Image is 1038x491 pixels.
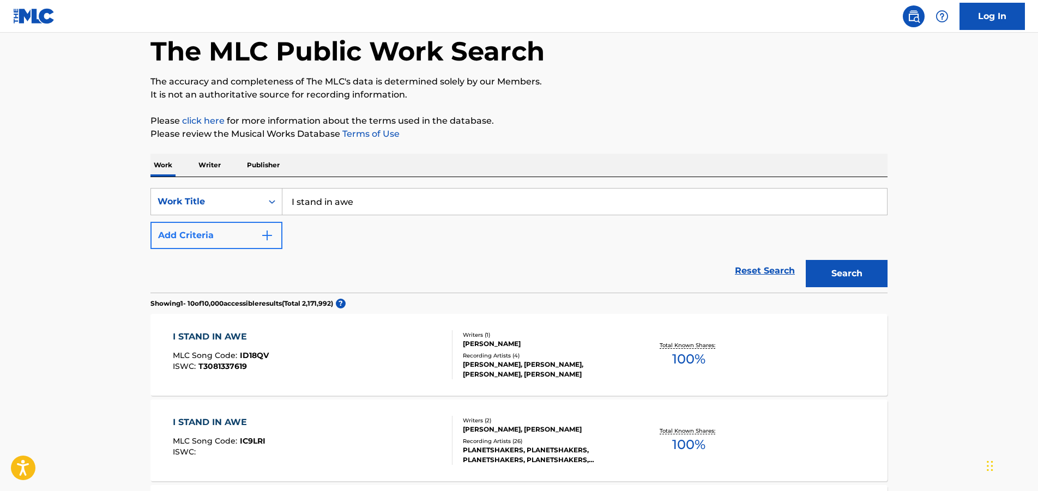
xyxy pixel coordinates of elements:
[150,88,888,101] p: It is not an authoritative source for recording information.
[903,5,925,27] a: Public Search
[13,8,55,24] img: MLC Logo
[244,154,283,177] p: Publisher
[150,75,888,88] p: The accuracy and completeness of The MLC's data is determined solely by our Members.
[463,416,627,425] div: Writers ( 2 )
[463,339,627,349] div: [PERSON_NAME]
[463,445,627,465] div: PLANETSHAKERS, PLANETSHAKERS, PLANETSHAKERS, PLANETSHAKERS, PLANETSHAKERS
[150,299,333,308] p: Showing 1 - 10 of 10,000 accessible results (Total 2,171,992 )
[672,349,705,369] span: 100 %
[463,351,627,360] div: Recording Artists ( 4 )
[240,350,269,360] span: ID18QV
[959,3,1025,30] a: Log In
[983,439,1038,491] iframe: Chat Widget
[150,188,888,293] form: Search Form
[806,260,888,287] button: Search
[660,341,718,349] p: Total Known Shares:
[150,314,888,396] a: I STAND IN AWEMLC Song Code:ID18QVISWC:T3081337619Writers (1)[PERSON_NAME]Recording Artists (4)[P...
[150,154,176,177] p: Work
[173,447,198,457] span: ISWC :
[150,114,888,128] p: Please for more information about the terms used in the database.
[931,5,953,27] div: Help
[660,427,718,435] p: Total Known Shares:
[463,331,627,339] div: Writers ( 1 )
[729,259,800,283] a: Reset Search
[463,360,627,379] div: [PERSON_NAME], [PERSON_NAME], [PERSON_NAME], [PERSON_NAME]
[173,330,269,343] div: I STAND IN AWE
[150,128,888,141] p: Please review the Musical Works Database
[150,35,545,68] h1: The MLC Public Work Search
[672,435,705,454] span: 100 %
[150,222,282,249] button: Add Criteria
[195,154,224,177] p: Writer
[182,116,225,126] a: click here
[173,350,240,360] span: MLC Song Code :
[261,229,274,242] img: 9d2ae6d4665cec9f34b9.svg
[150,399,888,481] a: I STAND IN AWEMLC Song Code:IC9LRIISWC:Writers (2)[PERSON_NAME], [PERSON_NAME]Recording Artists (...
[463,437,627,445] div: Recording Artists ( 26 )
[936,10,949,23] img: help
[173,436,240,446] span: MLC Song Code :
[336,299,346,308] span: ?
[173,416,265,429] div: I STAND IN AWE
[198,361,247,371] span: T3081337619
[340,129,400,139] a: Terms of Use
[173,361,198,371] span: ISWC :
[987,450,993,482] div: Drag
[158,195,256,208] div: Work Title
[463,425,627,434] div: [PERSON_NAME], [PERSON_NAME]
[907,10,920,23] img: search
[240,436,265,446] span: IC9LRI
